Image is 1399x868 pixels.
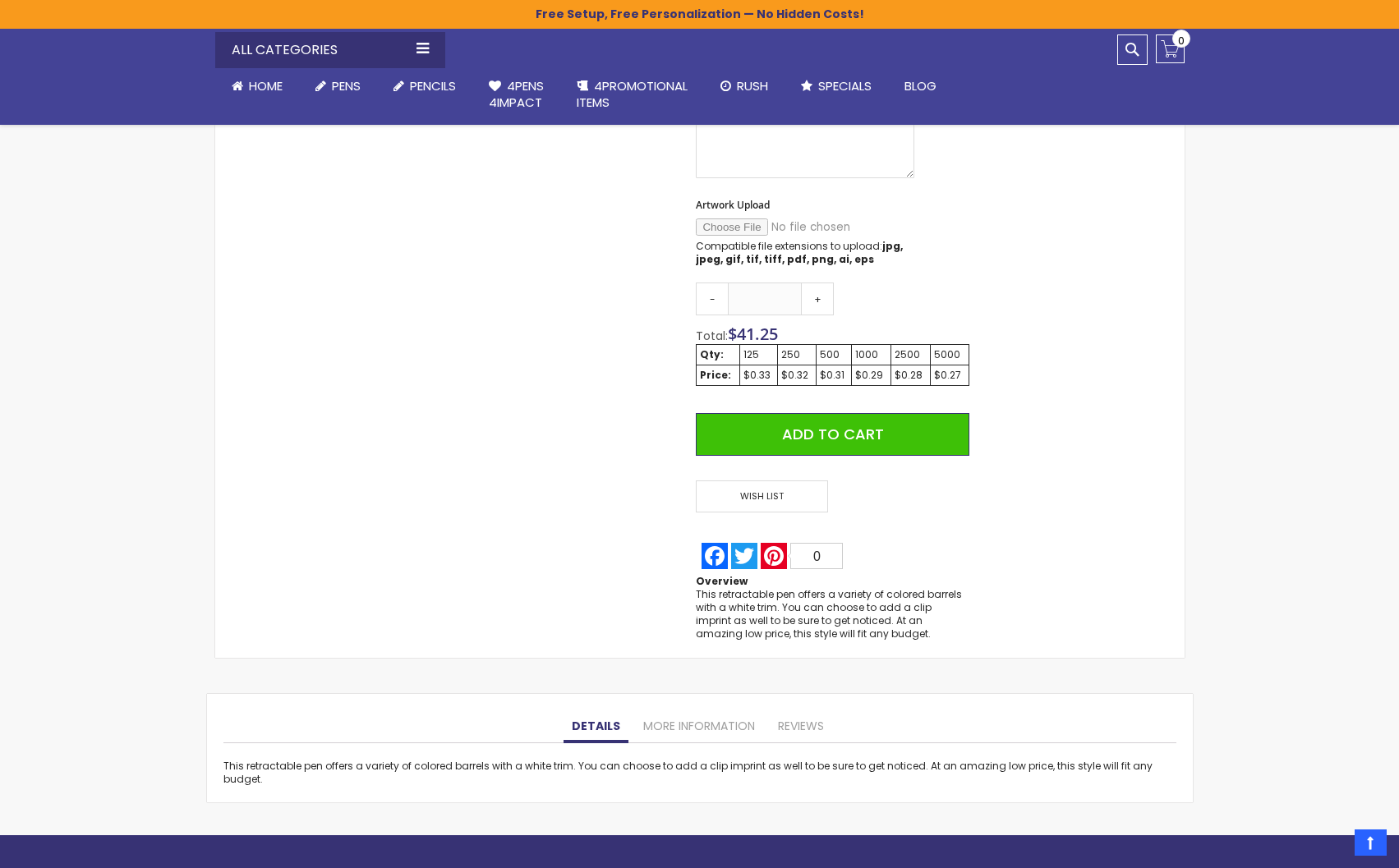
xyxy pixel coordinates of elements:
[223,760,1176,786] div: This retractable pen offers a variety of colored barrels with a white trim. You can choose to add...
[801,282,834,315] a: +
[577,77,688,111] span: 4PROMOTIONAL ITEMS
[299,68,377,104] a: Pens
[855,348,887,361] div: 1000
[489,77,544,111] span: 4Pens 4impact
[700,543,729,569] a: Facebook
[696,480,827,512] span: Wish List
[855,369,887,382] div: $0.29
[785,68,888,104] a: Specials
[700,368,731,382] strong: Price:
[904,77,937,94] span: Blog
[249,77,283,94] span: Home
[696,239,903,266] strong: jpg, jpeg, gif, tif, tiff, pdf, png, ai, eps
[215,32,445,68] div: All Categories
[696,413,969,456] button: Add to Cart
[410,77,456,94] span: Pencils
[934,369,965,382] div: $0.27
[743,348,775,361] div: 125
[934,348,965,361] div: 5000
[696,240,914,266] p: Compatible file extensions to upload:
[700,347,724,361] strong: Qty:
[696,480,832,512] a: Wish List
[895,348,927,361] div: 2500
[888,68,953,104] a: Blog
[472,68,560,122] a: 4Pens4impact
[895,369,927,382] div: $0.28
[743,369,775,382] div: $0.33
[770,710,832,743] a: Reviews
[1178,33,1185,48] span: 0
[696,282,729,315] a: -
[813,549,821,563] span: 0
[332,77,361,94] span: Pens
[782,424,884,444] span: Add to Cart
[704,68,785,104] a: Rush
[215,68,299,104] a: Home
[696,588,969,641] div: This retractable pen offers a variety of colored barrels with a white trim. You can choose to add...
[1355,829,1387,856] a: Top
[820,348,848,361] div: 500
[635,710,763,743] a: More Information
[781,369,812,382] div: $0.32
[696,574,748,588] strong: Overview
[729,543,759,569] a: Twitter
[818,77,872,94] span: Specials
[820,369,848,382] div: $0.31
[377,68,472,104] a: Pencils
[696,198,770,212] span: Artwork Upload
[759,543,844,569] a: Pinterest0
[728,323,778,345] span: $
[737,323,778,345] span: 41.25
[737,77,768,94] span: Rush
[560,68,704,122] a: 4PROMOTIONALITEMS
[564,710,628,743] a: Details
[781,348,812,361] div: 250
[696,328,728,344] span: Total:
[1156,34,1185,63] a: 0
